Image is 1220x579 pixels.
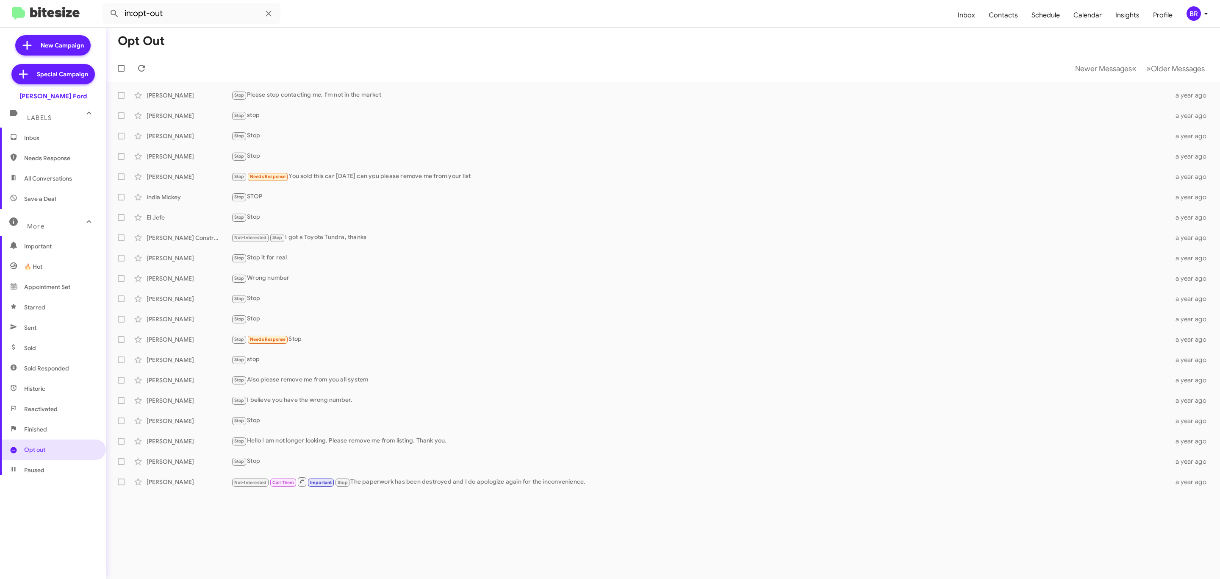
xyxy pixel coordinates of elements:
[234,255,244,261] span: Stop
[147,295,231,303] div: [PERSON_NAME]
[24,242,96,251] span: Important
[1169,295,1213,303] div: a year ago
[147,437,231,445] div: [PERSON_NAME]
[147,111,231,120] div: [PERSON_NAME]
[147,356,231,364] div: [PERSON_NAME]
[147,315,231,323] div: [PERSON_NAME]
[1146,63,1151,74] span: »
[234,174,244,179] span: Stop
[234,438,244,444] span: Stop
[1146,3,1179,28] a: Profile
[24,344,36,352] span: Sold
[147,132,231,140] div: [PERSON_NAME]
[1109,3,1146,28] a: Insights
[1169,274,1213,283] div: a year ago
[147,173,231,181] div: [PERSON_NAME]
[250,337,286,342] span: Needs Response
[338,480,348,485] span: Stop
[982,3,1025,28] a: Contacts
[231,90,1169,100] div: Please stop contacting me, I'm not in the market
[1169,356,1213,364] div: a year ago
[234,316,244,322] span: Stop
[1075,64,1132,73] span: Newer Messages
[234,459,244,464] span: Stop
[234,194,244,200] span: Stop
[147,234,231,242] div: [PERSON_NAME] Construction
[118,34,165,48] h1: Opt Out
[1169,396,1213,405] div: a year ago
[1169,457,1213,466] div: a year ago
[27,114,52,122] span: Labels
[24,283,70,291] span: Appointment Set
[1067,3,1109,28] a: Calendar
[234,398,244,403] span: Stop
[234,296,244,301] span: Stop
[147,396,231,405] div: [PERSON_NAME]
[147,193,231,201] div: India Mickey
[11,64,95,84] a: Special Campaign
[231,172,1169,181] div: You sold this car [DATE] can you please remove me from your list
[24,425,47,434] span: Finished
[1151,64,1205,73] span: Older Messages
[27,223,44,230] span: More
[147,417,231,425] div: [PERSON_NAME]
[147,335,231,344] div: [PERSON_NAME]
[234,377,244,383] span: Stop
[234,418,244,423] span: Stop
[234,235,267,240] span: Not-Interested
[1169,213,1213,222] div: a year ago
[231,233,1169,242] div: I got a Toyota Tundra, thanks
[1169,335,1213,344] div: a year ago
[24,445,45,454] span: Opt out
[147,478,231,486] div: [PERSON_NAME]
[1169,132,1213,140] div: a year ago
[234,133,244,139] span: Stop
[231,111,1169,120] div: stop
[231,273,1169,283] div: Wrong number
[231,192,1169,202] div: STOP
[1169,91,1213,100] div: a year ago
[24,195,56,203] span: Save a Deal
[24,384,45,393] span: Historic
[250,174,286,179] span: Needs Response
[1141,60,1210,77] button: Next
[231,436,1169,446] div: Hello I am not longer looking. Please remove me from listing. Thank you.
[147,376,231,384] div: [PERSON_NAME]
[272,480,294,485] span: Call Them
[1169,417,1213,425] div: a year ago
[24,405,58,413] span: Reactivated
[147,152,231,161] div: [PERSON_NAME]
[231,151,1169,161] div: Stop
[1169,437,1213,445] div: a year ago
[24,323,36,332] span: Sent
[231,314,1169,324] div: Stop
[234,276,244,281] span: Stop
[231,131,1169,141] div: Stop
[24,466,44,474] span: Paused
[310,480,332,485] span: Important
[1169,173,1213,181] div: a year ago
[1169,478,1213,486] div: a year ago
[951,3,982,28] a: Inbox
[19,92,87,100] div: [PERSON_NAME] Ford
[231,253,1169,263] div: Stop it for real
[1169,152,1213,161] div: a year ago
[24,364,69,373] span: Sold Responded
[1169,376,1213,384] div: a year ago
[1070,60,1142,77] button: Previous
[231,476,1169,487] div: The paperwork has been destroyed and I do apologize again for the inconvenience.
[1132,63,1137,74] span: «
[147,254,231,262] div: [PERSON_NAME]
[234,337,244,342] span: Stop
[147,91,231,100] div: [PERSON_NAME]
[231,395,1169,405] div: I believe you have the wrong number.
[231,334,1169,344] div: Stop
[147,457,231,466] div: [PERSON_NAME]
[231,375,1169,385] div: Also please remove me from you all system
[231,212,1169,222] div: Stop
[1179,6,1211,21] button: BR
[24,154,96,162] span: Needs Response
